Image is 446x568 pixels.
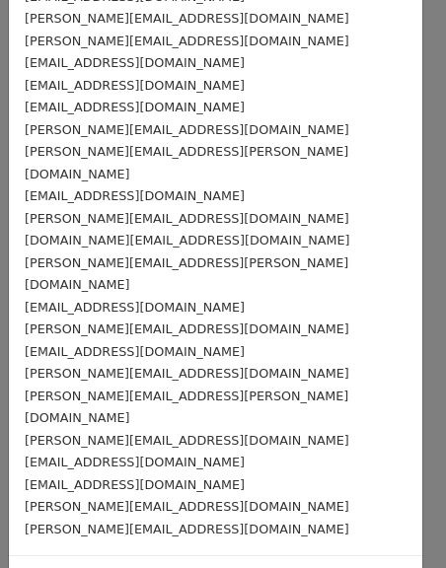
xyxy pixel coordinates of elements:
small: [PERSON_NAME][EMAIL_ADDRESS][DOMAIN_NAME] [25,321,349,336]
small: [EMAIL_ADDRESS][DOMAIN_NAME] [25,455,245,469]
small: [PERSON_NAME][EMAIL_ADDRESS][DOMAIN_NAME] [25,11,349,26]
small: [EMAIL_ADDRESS][DOMAIN_NAME] [25,78,245,93]
small: [PERSON_NAME][EMAIL_ADDRESS][DOMAIN_NAME] [25,499,349,514]
small: [EMAIL_ADDRESS][DOMAIN_NAME] [25,344,245,359]
small: [EMAIL_ADDRESS][DOMAIN_NAME] [25,188,245,203]
small: [EMAIL_ADDRESS][DOMAIN_NAME] [25,300,245,315]
iframe: Chat Widget [347,473,446,568]
small: [EMAIL_ADDRESS][DOMAIN_NAME] [25,55,245,70]
small: [PERSON_NAME][EMAIL_ADDRESS][PERSON_NAME][DOMAIN_NAME] [25,389,348,426]
small: [PERSON_NAME][EMAIL_ADDRESS][PERSON_NAME][DOMAIN_NAME] [25,144,348,181]
small: [PERSON_NAME][EMAIL_ADDRESS][DOMAIN_NAME] [25,211,349,226]
small: [PERSON_NAME][EMAIL_ADDRESS][DOMAIN_NAME] [25,433,349,448]
small: [PERSON_NAME][EMAIL_ADDRESS][DOMAIN_NAME] [25,522,349,536]
small: [EMAIL_ADDRESS][DOMAIN_NAME] [25,100,245,114]
small: [PERSON_NAME][EMAIL_ADDRESS][DOMAIN_NAME] [25,366,349,381]
small: [PERSON_NAME][EMAIL_ADDRESS][PERSON_NAME][DOMAIN_NAME] [25,255,348,293]
small: [PERSON_NAME][EMAIL_ADDRESS][DOMAIN_NAME] [25,122,349,137]
small: [DOMAIN_NAME][EMAIL_ADDRESS][DOMAIN_NAME] [25,233,349,248]
small: [EMAIL_ADDRESS][DOMAIN_NAME] [25,477,245,492]
small: [PERSON_NAME][EMAIL_ADDRESS][DOMAIN_NAME] [25,34,349,48]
